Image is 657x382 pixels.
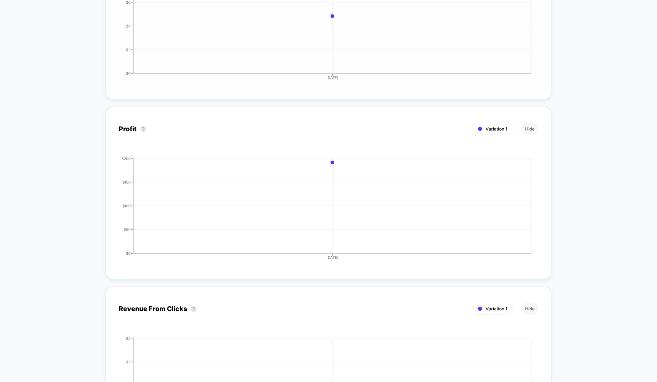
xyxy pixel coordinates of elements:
tspan: $100 [122,203,130,208]
span: Variation 1 [486,306,507,311]
button: ? [140,126,146,132]
tspan: $0 [126,71,130,75]
tspan: $2 [126,47,130,52]
tspan: $3 [126,359,130,364]
tspan: $50 [124,227,130,231]
tspan: $4 [126,23,130,28]
tspan: $0 [126,251,130,255]
tspan: [DATE] [326,255,338,260]
tspan: [DATE] [326,75,338,80]
tspan: $200 [122,156,130,160]
div: PROFIT [111,156,531,266]
button: ? [191,306,197,312]
button: Hide [521,123,538,135]
button: Hide [521,303,538,315]
tspan: $150 [122,179,130,184]
tspan: $4 [126,336,130,340]
span: Variation 1 [486,126,507,132]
